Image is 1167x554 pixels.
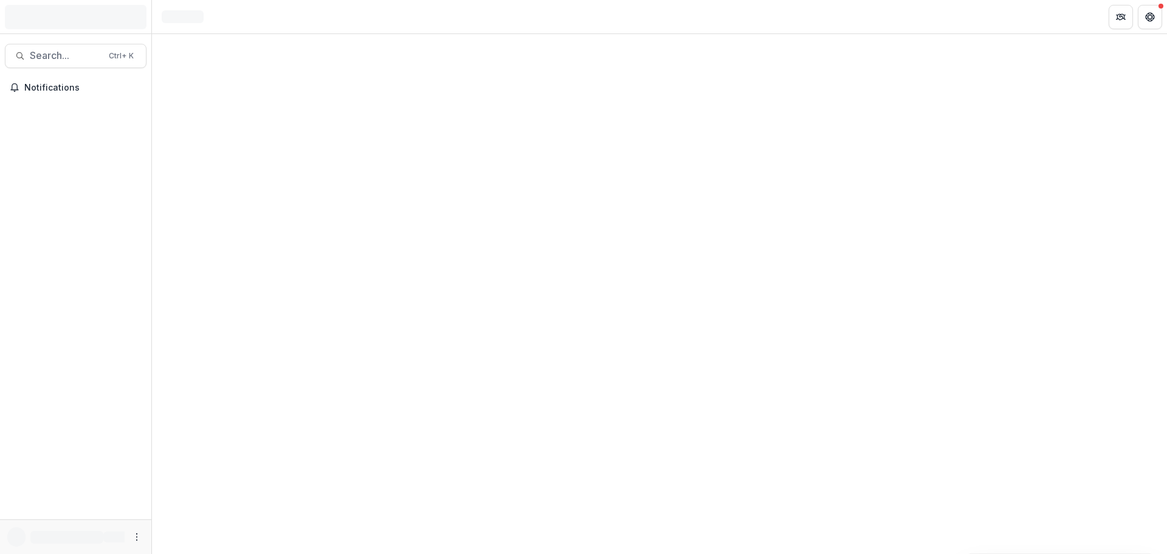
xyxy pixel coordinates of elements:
[157,8,208,26] nav: breadcrumb
[5,44,146,68] button: Search...
[106,49,136,63] div: Ctrl + K
[5,78,146,97] button: Notifications
[30,50,102,61] span: Search...
[129,530,144,544] button: More
[1138,5,1162,29] button: Get Help
[24,83,142,93] span: Notifications
[1109,5,1133,29] button: Partners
